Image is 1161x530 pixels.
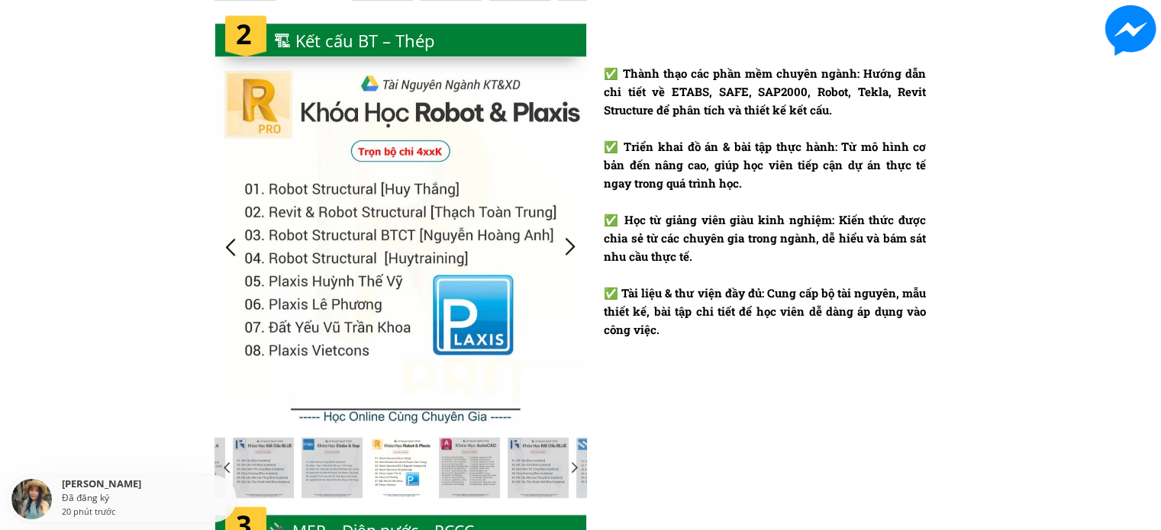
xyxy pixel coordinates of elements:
[62,479,233,492] div: [PERSON_NAME]
[274,27,452,54] div: 🏗 Kết cấu BT – Thép
[236,12,255,56] h1: 2
[62,505,115,519] div: 20 phút trước
[62,492,233,505] div: Đã đăng ký
[604,64,926,339] div: ✅ Thành thạo các phần mềm chuyên ngành: Hướng dẫn chi tiết về ETABS, SAFE, SAP2000, Robot, Tekla,...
